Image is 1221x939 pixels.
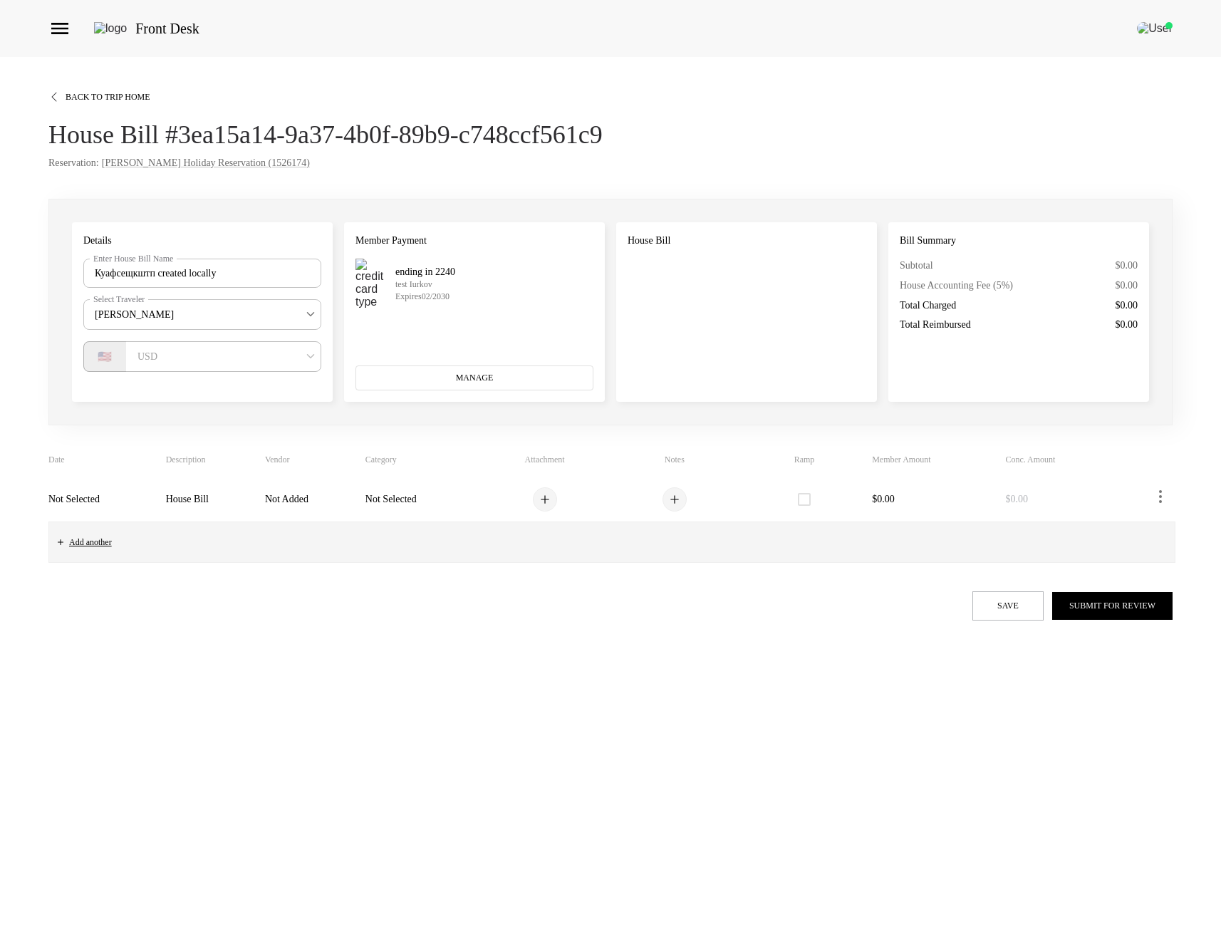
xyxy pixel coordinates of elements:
p: Expires 02/2030 [395,291,455,303]
img: User [1137,22,1173,35]
th: Category [365,454,477,477]
th: Conc. Amount [1005,454,1113,477]
span: Front Desk [135,19,199,38]
h4: House Bill #3ea15a14-9a37-4b0f-89b9-c748ccf561c9 [48,120,1173,150]
div: USD [126,341,321,372]
span: Add another [69,536,112,549]
span: House Accounting Fee (5%) [900,279,1013,293]
span: Details [83,234,112,248]
button: Save [972,591,1044,620]
span: ending in 2240 [395,265,455,279]
span: Total Charged [900,299,956,313]
span: Not Selected [365,494,417,504]
div: 🇺🇸 [83,341,126,372]
button: Manage [355,365,593,390]
span: Not Selected [48,494,100,504]
th: Vendor [265,454,360,477]
span: $0.00 [1116,318,1138,332]
span: House Bill [628,234,670,248]
button: Add another [55,536,112,549]
label: Select Traveler [93,293,145,305]
th: Description [166,454,259,477]
div: [PERSON_NAME] [83,299,321,330]
img: logo [94,22,127,35]
span: Member Payment [355,234,427,248]
th: Member Amount [872,454,999,477]
span: Reservation: [48,156,99,170]
th: Date [48,454,160,477]
span: $0.00 [1005,494,1028,504]
span: Total Reimbursed [900,318,971,332]
span: $0.00 [872,494,895,504]
a: [PERSON_NAME] Holiday Reservation (1526174) [102,156,310,170]
span: Bill Summary [900,234,956,248]
span: House Bill [166,494,209,504]
span: $0.00 [1116,259,1138,273]
span: Back To Trip Home [66,92,150,102]
th: Ramp [742,454,866,477]
th: Attachment [482,454,606,477]
p: test Iurkov [395,279,455,291]
label: Enter House Bill Name [93,252,173,264]
span: $0.00 [1116,299,1138,313]
button: Submit for Review [1052,592,1173,619]
button: Back To Trip Home [48,91,150,103]
span: $0.00 [1116,279,1138,293]
span: Subtotal [900,259,933,273]
th: Notes [613,454,737,477]
span: Not Added [265,494,308,504]
img: credit card type [355,259,384,308]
